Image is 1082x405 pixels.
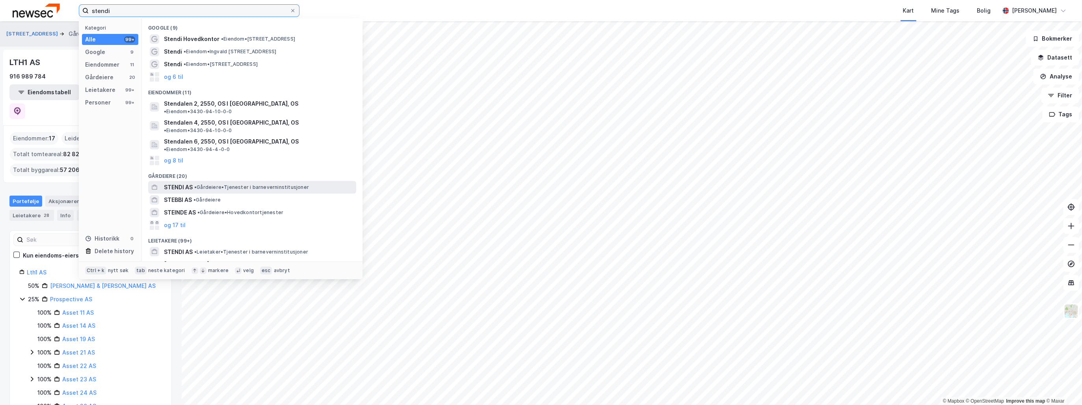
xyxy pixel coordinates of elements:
span: Leietaker • Tjenester i barneverninstitusjoner [194,249,308,255]
div: Alle [85,35,96,44]
input: Søk på adresse, matrikkel, gårdeiere, leietakere eller personer [89,5,290,17]
a: Asset 22 AS [62,362,96,369]
button: Bokmerker [1026,31,1079,47]
span: Eiendom • [STREET_ADDRESS] [221,36,295,42]
div: esc [260,267,272,274]
div: 25% [28,295,39,304]
div: nytt søk [108,267,129,274]
img: Z [1063,304,1078,319]
button: og 8 til [164,156,183,165]
span: • [164,127,166,133]
button: Filter [1041,88,1079,103]
button: Eiendomstabell [9,84,80,100]
button: Tags [1042,106,1079,122]
span: Stendi [164,60,182,69]
input: Søk [23,234,110,246]
div: 100% [37,321,52,330]
div: Portefølje [9,196,42,207]
a: Prospective AS [50,296,92,302]
span: • [197,209,200,215]
div: 99+ [124,87,135,93]
div: Eiendommer [85,60,119,69]
div: LTH1 AS [9,56,42,69]
a: Asset 23 AS [62,376,96,383]
div: Mine Tags [931,6,959,15]
div: tab [135,267,147,274]
div: Leietakere [85,85,115,95]
div: Historikk [85,234,119,243]
div: Aksjonærer [45,196,82,207]
span: • [194,249,197,255]
div: 100% [37,348,52,357]
span: 17 [49,134,55,143]
div: 50% [28,281,39,291]
div: Styret [77,210,109,221]
a: Improve this map [1006,398,1045,404]
div: Gårdeier [69,29,92,39]
div: Kun eiendoms-eierskap [23,251,89,260]
div: Kontrollprogram for chat [1043,367,1082,405]
span: STEINDE AS [164,208,196,217]
div: Gårdeiere (20) [142,167,363,181]
div: 28 [42,211,51,219]
span: Stendalen 6, 2550, OS I [GEOGRAPHIC_DATA], OS [164,137,299,146]
div: markere [208,267,229,274]
div: neste kategori [148,267,185,274]
span: Gårdeiere • Tjenester i barneverninstitusjoner [194,184,309,190]
button: og 17 til [164,220,186,230]
button: og 6 til [164,72,183,82]
a: Mapbox [943,398,964,404]
div: 11 [129,62,135,68]
span: • [184,49,186,54]
div: [PERSON_NAME] [1012,6,1057,15]
div: avbryt [273,267,290,274]
span: • [194,184,197,190]
span: Stendalen 4, 2550, OS I [GEOGRAPHIC_DATA], OS [164,118,299,127]
div: Info [57,210,74,221]
div: 20 [129,74,135,80]
a: [PERSON_NAME] & [PERSON_NAME] AS [50,282,156,289]
a: Asset 21 AS [62,349,95,356]
span: STEBBI AS [164,195,192,205]
span: Stendi [164,47,182,56]
div: 0 [129,235,135,242]
a: Asset 24 AS [62,389,97,396]
span: STENDI AS [164,247,193,257]
div: Bolig [977,6,991,15]
span: Stendalen 2, 2550, OS I [GEOGRAPHIC_DATA], OS [164,99,298,108]
div: Ctrl + k [85,267,106,274]
span: Eiendom • 3430-94-4-0-0 [164,146,230,153]
span: Gårdeiere [193,197,221,203]
span: • [221,36,223,42]
div: 100% [37,308,52,317]
div: 916 989 784 [9,72,46,81]
div: Totalt byggareal : [10,164,89,176]
span: • [164,146,166,152]
div: Totalt tomteareal : [10,148,93,161]
a: Asset 11 AS [62,309,94,316]
div: 100% [37,388,52,398]
div: 100% [37,361,52,371]
div: Leietakere (99+) [142,231,363,246]
button: Datasett [1031,50,1079,65]
div: Delete history [95,246,134,256]
div: Leietakere [9,210,54,221]
span: 57 206 ㎡ [60,165,86,175]
div: 99+ [124,36,135,43]
a: Asset 19 AS [62,336,95,342]
span: • [164,108,166,114]
span: STENDI AS [164,183,193,192]
div: Kart [903,6,914,15]
span: Gårdeiere • Hovedkontortjenester [197,209,283,216]
a: Asset 14 AS [62,322,95,329]
span: Eiendom • [STREET_ADDRESS] [184,61,258,67]
div: Google [85,47,105,57]
span: Eiendom • Ingvald [STREET_ADDRESS] [184,49,277,55]
div: 9 [129,49,135,55]
div: Personer [85,98,111,107]
span: • [184,61,186,67]
span: • [193,197,196,203]
div: Kategori [85,25,138,31]
button: Analyse [1033,69,1079,84]
span: 82 820 ㎡ [63,149,90,159]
